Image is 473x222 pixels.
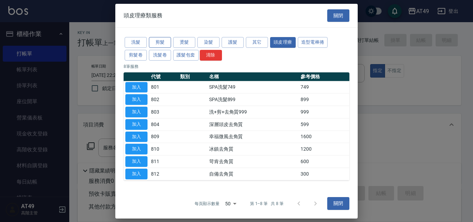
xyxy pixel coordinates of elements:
button: 加入 [125,94,148,105]
td: 1200 [299,143,349,156]
td: 自備去角質 [207,168,299,180]
td: 600 [299,155,349,168]
td: 幸福微風去角質 [207,131,299,143]
button: 造型電棒捲 [298,37,328,48]
td: 599 [299,118,349,131]
button: 加入 [125,119,148,130]
td: 999 [299,106,349,118]
button: 關閉 [327,9,349,22]
button: 洗髮卷 [149,50,171,61]
button: 剪髮 [149,37,171,48]
button: 加入 [125,107,148,117]
p: 每頁顯示數量 [195,201,220,207]
td: 811 [149,155,178,168]
td: 899 [299,94,349,106]
button: 其它 [246,37,268,48]
button: 護髮包套 [173,50,199,61]
button: 燙髮 [173,37,195,48]
td: 300 [299,168,349,180]
span: 頭皮理療類服務 [124,12,162,19]
div: 50 [222,194,239,213]
button: 洗髮 [125,37,147,48]
td: 801 [149,81,178,94]
td: 812 [149,168,178,180]
td: 809 [149,131,178,143]
td: SPA洗髮749 [207,81,299,94]
td: 深層頭皮去角質 [207,118,299,131]
button: 剪髮卷 [125,50,147,61]
td: SPA洗髮899 [207,94,299,106]
button: 加入 [125,144,148,154]
p: 8 筆服務 [124,63,349,69]
td: 804 [149,118,178,131]
td: 冰鎮去角質 [207,143,299,156]
button: 關閉 [327,197,349,210]
button: 頭皮理療 [270,37,296,48]
button: 染髮 [197,37,220,48]
button: 護髮 [222,37,244,48]
button: 加入 [125,82,148,92]
td: 749 [299,81,349,94]
td: 1600 [299,131,349,143]
th: 參考價格 [299,72,349,81]
td: 803 [149,106,178,118]
button: 加入 [125,169,148,179]
th: 類別 [178,72,207,81]
td: 洗+剪+去角質999 [207,106,299,118]
td: 苛肯去角質 [207,155,299,168]
p: 第 1–8 筆 共 8 筆 [250,201,284,207]
th: 代號 [149,72,178,81]
th: 名稱 [207,72,299,81]
td: 802 [149,94,178,106]
button: 清除 [200,50,222,61]
button: 加入 [125,156,148,167]
td: 810 [149,143,178,156]
button: 加入 [125,131,148,142]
